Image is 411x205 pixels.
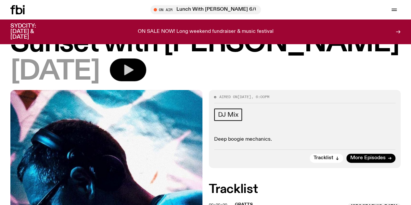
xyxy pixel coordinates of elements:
[138,29,274,35] p: ON SALE NOW! Long weekend fundraiser & music festival
[314,156,333,160] span: Tracklist
[251,94,269,99] span: , 6:00pm
[218,111,238,118] span: DJ Mix
[346,154,395,163] a: More Episodes
[214,109,242,121] a: DJ Mix
[310,154,343,163] button: Tracklist
[214,136,396,143] p: Deep boogie mechanics.
[238,94,251,99] span: [DATE]
[10,23,52,40] h3: SYDCITY: [DATE] & [DATE]
[10,30,401,57] h1: Sunset with [PERSON_NAME]
[150,5,261,14] button: On AirLunch With [PERSON_NAME] 6/09- FT. Ran Cap Duoi
[219,94,238,99] span: Aired on
[350,156,386,160] span: More Episodes
[10,58,99,85] span: [DATE]
[209,184,401,195] h2: Tracklist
